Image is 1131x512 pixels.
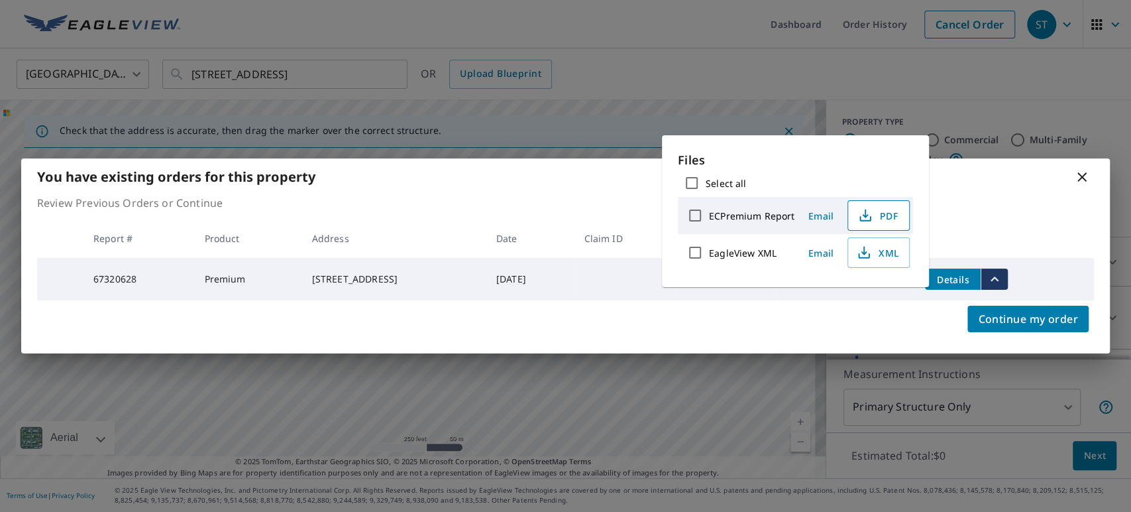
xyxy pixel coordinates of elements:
[486,219,574,258] th: Date
[486,258,574,300] td: [DATE]
[37,168,315,186] b: You have existing orders for this property
[800,206,842,226] button: Email
[312,273,475,286] div: [STREET_ADDRESS]
[83,258,194,300] td: 67320628
[573,219,676,258] th: Claim ID
[709,247,777,259] label: EagleView XML
[193,258,301,300] td: Premium
[967,306,1089,332] button: Continue my order
[978,310,1078,328] span: Continue my order
[706,177,746,190] label: Select all
[709,210,794,222] label: ECPremium Report
[933,273,973,286] span: Details
[800,243,842,263] button: Email
[37,195,1094,211] p: Review Previous Orders or Continue
[847,237,910,268] button: XML
[193,219,301,258] th: Product
[678,151,913,169] p: Files
[856,245,898,261] span: XML
[847,200,910,231] button: PDF
[981,269,1008,290] button: filesDropdownBtn-67320628
[805,247,837,259] span: Email
[856,208,898,224] span: PDF
[83,219,194,258] th: Report #
[925,269,981,290] button: detailsBtn-67320628
[805,210,837,222] span: Email
[301,219,486,258] th: Address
